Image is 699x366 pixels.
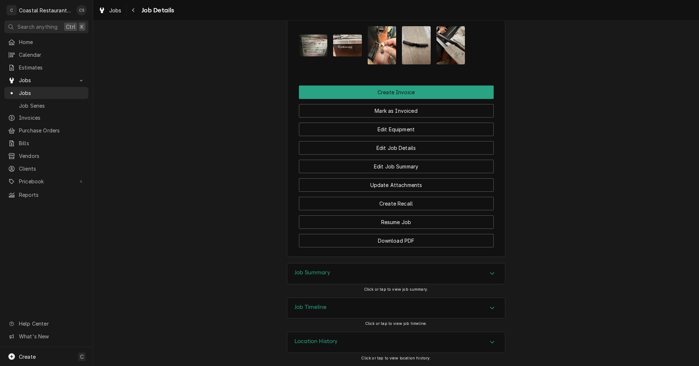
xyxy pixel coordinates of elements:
div: CS [76,5,87,15]
span: K [80,23,84,31]
a: Jobs [95,4,125,16]
span: Click or tap to view job summary. [364,287,428,292]
span: Jobs [109,7,122,14]
a: Home [4,36,88,48]
button: Search anythingCtrlK [4,20,88,33]
button: Mark as Invoiced [299,104,494,118]
a: Calendar [4,49,88,61]
button: Accordion Details Expand Trigger [287,263,505,284]
span: Clients [19,165,85,172]
img: ymmM32f4SXSXvxh1DGM9 [368,26,396,64]
div: Button Group Row [299,136,494,155]
div: Job Timeline [287,298,505,319]
span: Vendors [19,152,85,160]
span: Help Center [19,320,84,327]
div: Button Group Row [299,173,494,192]
div: C [7,5,17,15]
div: Button Group Row [299,155,494,173]
a: Jobs [4,87,88,99]
div: Button Group [299,85,494,247]
div: Button Group Row [299,85,494,99]
a: Reports [4,189,88,201]
div: Button Group Row [299,118,494,136]
div: Accordion Header [287,298,505,318]
a: Clients [4,163,88,175]
button: Download PDF [299,234,494,247]
button: Create Recall [299,197,494,210]
button: Create Invoice [299,85,494,99]
img: R5X39gd6RpqApYTDkQNH [333,35,362,56]
div: Location History [287,332,505,353]
h3: Location History [295,338,338,345]
span: What's New [19,333,84,340]
div: Accordion Header [287,263,505,284]
img: RCj9NyB6S42wgHHhhuMQ [402,26,431,64]
span: Click or tap to view location history. [361,356,431,361]
span: Pricebook [19,178,74,185]
span: Calendar [19,51,85,59]
div: Job Summary [287,263,505,284]
span: Ctrl [66,23,75,31]
a: Go to Pricebook [4,175,88,187]
div: Coastal Restaurant Repair [19,7,72,14]
a: Job Series [4,100,88,112]
span: Click or tap to view job timeline. [365,321,427,326]
div: Button Group Row [299,192,494,210]
a: Go to Jobs [4,74,88,86]
span: Jobs [19,76,74,84]
h3: Job Summary [295,269,330,276]
a: Go to Help Center [4,318,88,330]
span: Invoices [19,114,85,122]
button: Edit Job Details [299,141,494,155]
button: Edit Equipment [299,123,494,136]
div: Attachments [299,13,494,70]
span: Jobs [19,89,85,97]
span: Bills [19,139,85,147]
button: Accordion Details Expand Trigger [287,298,505,318]
span: Home [19,38,85,46]
span: Create [19,354,36,360]
a: Vendors [4,150,88,162]
div: Button Group Row [299,99,494,118]
span: C [80,353,84,361]
span: Estimates [19,64,85,71]
button: Resume Job [299,215,494,229]
span: Purchase Orders [19,127,85,134]
a: Bills [4,137,88,149]
button: Update Attachments [299,178,494,192]
a: Invoices [4,112,88,124]
span: Job Series [19,102,85,110]
a: Purchase Orders [4,124,88,136]
button: Navigate back [128,4,139,16]
span: Attachments [299,21,494,71]
h3: Job Timeline [295,304,327,311]
a: Go to What's New [4,330,88,342]
div: Button Group Row [299,229,494,247]
span: Reports [19,191,85,199]
span: Job Details [139,5,174,15]
img: 7BB74OQ9GsIfTpItJalA [437,26,465,64]
div: Chris Sockriter's Avatar [76,5,87,15]
button: Accordion Details Expand Trigger [287,332,505,353]
img: WnVr7Vi7SqGaI9zmXAtV [299,35,328,56]
div: Accordion Header [287,332,505,353]
a: Estimates [4,61,88,73]
button: Edit Job Summary [299,160,494,173]
span: Search anything [17,23,58,31]
div: Button Group Row [299,210,494,229]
